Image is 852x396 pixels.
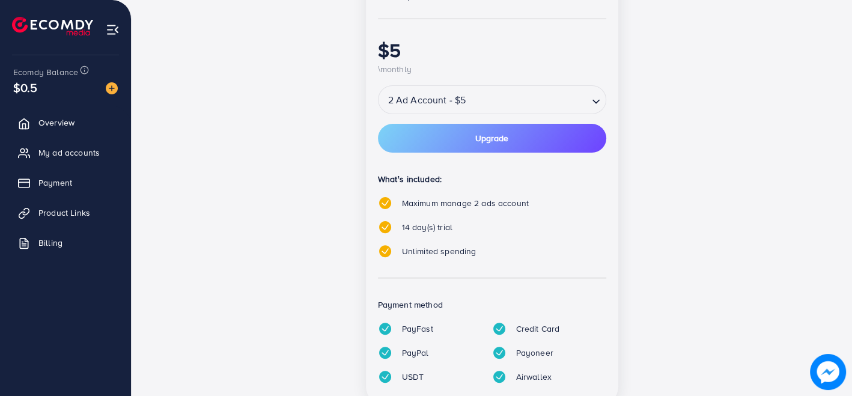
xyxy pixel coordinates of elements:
[378,321,392,336] img: tick
[9,171,122,195] a: Payment
[475,134,508,142] span: Upgrade
[402,346,429,360] p: PayPal
[38,207,90,219] span: Product Links
[492,321,507,336] img: tick
[38,117,75,129] span: Overview
[469,90,586,111] input: Search for option
[402,245,476,257] span: Unlimited spending
[378,85,606,114] div: Search for option
[516,321,560,336] p: Credit Card
[386,89,469,111] span: 2 Ad Account - $5
[38,237,62,249] span: Billing
[106,82,118,94] img: image
[402,197,529,209] span: Maximum manage 2 ads account
[516,370,552,384] p: Airwallex
[516,346,553,360] p: Payoneer
[402,221,452,233] span: 14 day(s) trial
[811,355,845,389] img: image
[378,346,392,360] img: tick
[378,63,412,75] span: \monthly
[12,17,93,35] img: logo
[9,201,122,225] a: Product Links
[492,346,507,360] img: tick
[378,196,392,210] img: tick
[378,244,392,258] img: tick
[402,370,424,384] p: USDT
[378,172,606,186] p: What’s included:
[106,23,120,37] img: menu
[378,297,606,312] p: Payment method
[378,220,392,234] img: tick
[378,124,606,153] button: Upgrade
[402,321,433,336] p: PayFast
[492,370,507,384] img: tick
[13,79,38,96] span: $0.5
[13,66,78,78] span: Ecomdy Balance
[9,111,122,135] a: Overview
[38,147,100,159] span: My ad accounts
[378,38,606,61] h1: $5
[9,141,122,165] a: My ad accounts
[9,231,122,255] a: Billing
[38,177,72,189] span: Payment
[378,370,392,384] img: tick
